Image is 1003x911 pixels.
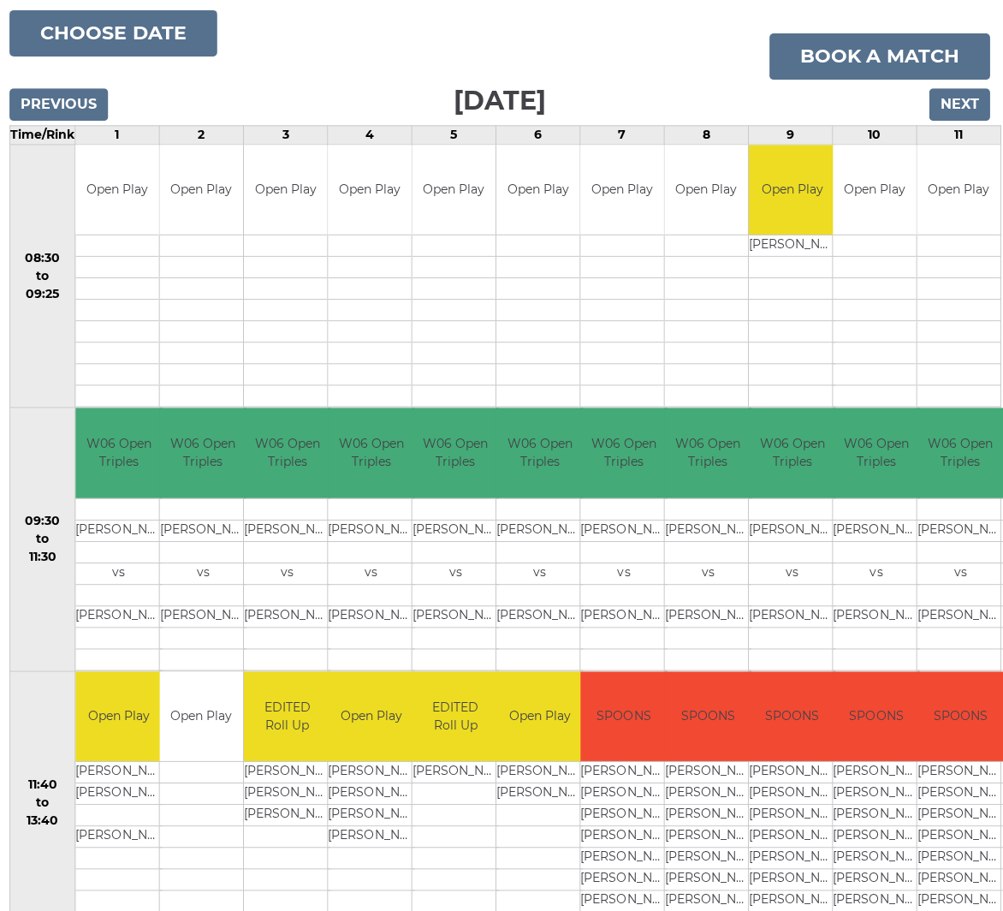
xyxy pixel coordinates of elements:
td: W06 Open Triples [79,407,165,497]
td: [PERSON_NAME] [750,235,836,256]
td: 11 [917,125,1001,144]
td: [PERSON_NAME] [666,866,752,888]
td: [PERSON_NAME] [834,866,920,888]
td: [PERSON_NAME] [834,888,920,909]
td: SPOONS [582,670,668,759]
td: [PERSON_NAME] [582,759,668,781]
td: W06 Open Triples [414,407,501,497]
td: 3 [246,125,330,144]
td: 6 [498,125,582,144]
td: EDITED Roll Up [414,670,501,759]
td: 8 [666,125,750,144]
td: [PERSON_NAME] [582,802,668,824]
td: [PERSON_NAME] [666,759,752,781]
td: SPOONS [750,670,836,759]
td: [PERSON_NAME] [246,518,333,539]
td: [PERSON_NAME] [750,759,836,781]
td: [PERSON_NAME] [498,604,585,625]
td: [PERSON_NAME] [834,518,920,539]
td: [PERSON_NAME] [330,604,417,625]
td: [PERSON_NAME] [750,604,836,625]
td: [PERSON_NAME] [79,781,165,802]
td: Open Play [917,145,1000,235]
input: Previous [13,88,111,121]
td: Open Play [330,670,417,759]
td: W06 Open Triples [246,407,333,497]
td: 2 [163,125,246,144]
td: vs [330,561,417,582]
td: 09:30 to 11:30 [14,407,79,670]
td: SPOONS [834,670,920,759]
td: [PERSON_NAME] [666,802,752,824]
td: Open Play [163,145,246,235]
td: vs [79,561,165,582]
td: SPOONS [666,670,752,759]
td: [PERSON_NAME] [79,518,165,539]
td: Open Play [498,670,585,759]
td: [PERSON_NAME] [750,824,836,845]
td: Time/Rink [14,125,79,144]
td: [PERSON_NAME] [498,759,585,781]
td: 1 [79,125,163,144]
td: 7 [582,125,666,144]
td: 08:30 to 09:25 [14,144,79,407]
a: Book a match [770,33,990,80]
td: [PERSON_NAME] [246,604,333,625]
td: [PERSON_NAME] [666,824,752,845]
td: [PERSON_NAME] [666,888,752,909]
td: [PERSON_NAME] [834,781,920,802]
td: W06 Open Triples [750,407,836,497]
td: vs [750,561,836,582]
td: Open Play [834,145,917,235]
td: [PERSON_NAME] [498,781,585,802]
td: vs [834,561,920,582]
td: vs [414,561,501,582]
td: [PERSON_NAME] [414,759,501,781]
td: [PERSON_NAME] [834,824,920,845]
td: [PERSON_NAME] [330,781,417,802]
td: vs [666,561,752,582]
td: [PERSON_NAME] [834,759,920,781]
td: [PERSON_NAME] [582,604,668,625]
td: W06 Open Triples [666,407,752,497]
td: [PERSON_NAME] [582,824,668,845]
td: [PERSON_NAME] [582,888,668,909]
td: Open Play [163,670,246,759]
td: [PERSON_NAME] [498,518,585,539]
td: [PERSON_NAME] [330,759,417,781]
td: [PERSON_NAME] [79,604,165,625]
td: [PERSON_NAME] [246,802,333,824]
td: [PERSON_NAME] [750,888,836,909]
td: [PERSON_NAME] [666,781,752,802]
td: Open Play [79,145,162,235]
td: Open Play [414,145,497,235]
td: [PERSON_NAME] [330,802,417,824]
td: vs [163,561,249,582]
input: Next [929,88,990,121]
td: Open Play [246,145,329,235]
td: 5 [414,125,498,144]
td: [PERSON_NAME] [330,824,417,845]
td: [PERSON_NAME] [414,604,501,625]
td: [PERSON_NAME] [834,604,920,625]
td: [PERSON_NAME] [414,518,501,539]
td: [PERSON_NAME] [750,845,836,866]
td: [PERSON_NAME] [330,518,417,539]
td: Open Play [666,145,749,235]
td: [PERSON_NAME] [163,518,249,539]
td: 10 [834,125,917,144]
td: [PERSON_NAME] [582,781,668,802]
td: [PERSON_NAME] [666,604,752,625]
td: [PERSON_NAME] [750,802,836,824]
td: vs [582,561,668,582]
td: EDITED Roll Up [246,670,333,759]
td: 9 [750,125,834,144]
td: [PERSON_NAME] [582,866,668,888]
td: Open Play [582,145,665,235]
td: vs [246,561,333,582]
td: [PERSON_NAME] [246,759,333,781]
td: [PERSON_NAME] [79,824,165,845]
td: [PERSON_NAME] [666,518,752,539]
td: [PERSON_NAME] [750,518,836,539]
td: W06 Open Triples [498,407,585,497]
